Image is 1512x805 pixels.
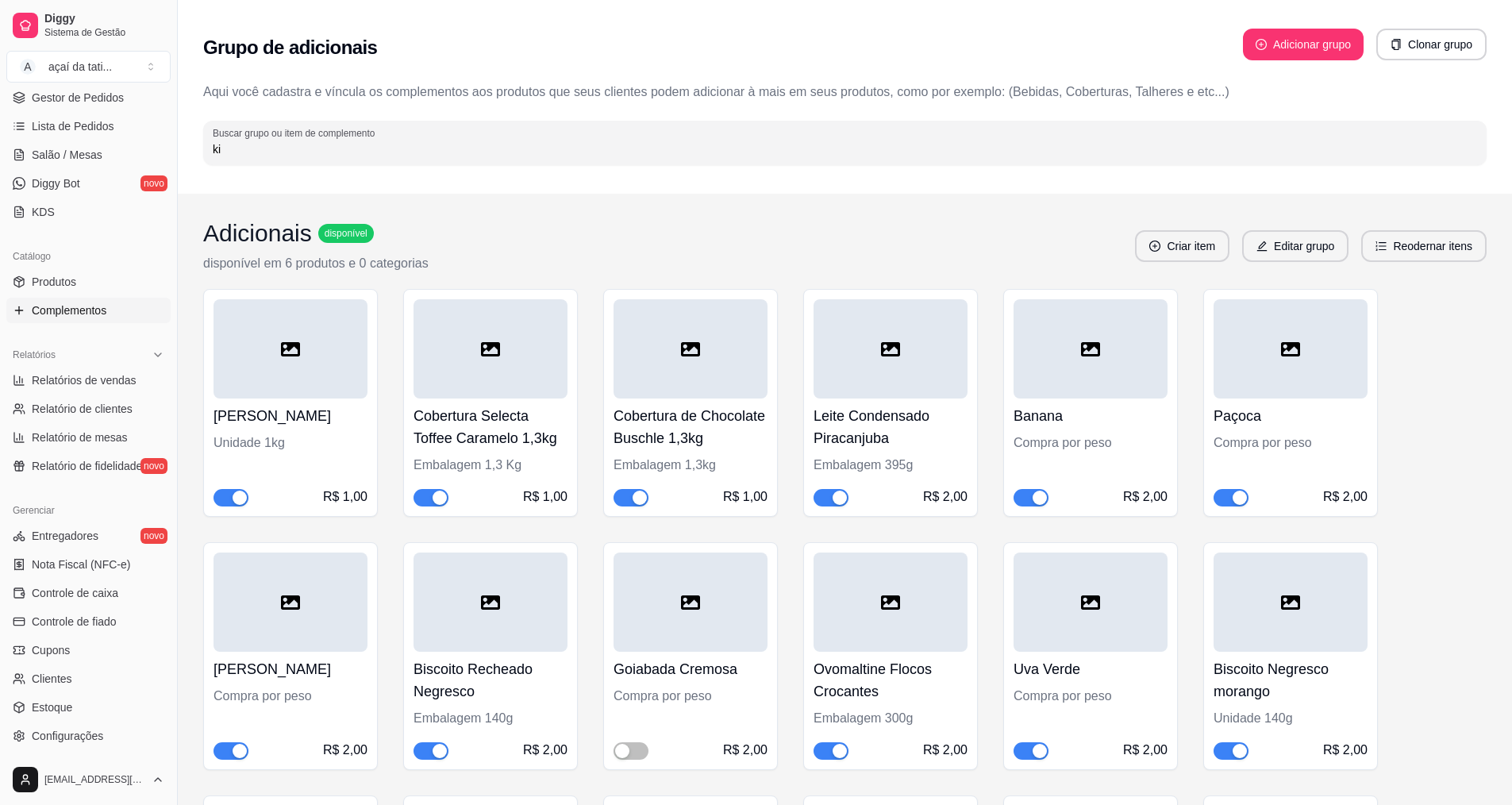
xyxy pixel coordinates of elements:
a: Relatórios de vendas [6,368,171,393]
button: Select a team [6,51,171,83]
div: Embalagem 300g [814,709,968,728]
span: disponível [321,227,371,240]
span: copy [1391,39,1402,50]
h4: [PERSON_NAME] [214,405,367,427]
span: Clientes [32,671,72,687]
h4: [PERSON_NAME] [214,658,367,680]
a: DiggySistema de Gestão [6,6,171,44]
div: R$ 2,00 [1323,487,1368,506]
span: Estoque [32,699,72,715]
a: Lista de Pedidos [6,114,171,139]
h4: Leite Condensado Piracanjuba [814,405,968,449]
div: R$ 2,00 [923,741,968,760]
span: Nota Fiscal (NFC-e) [32,557,130,572]
h4: Goiabada Cremosa [614,658,768,680]
a: Controle de fiado [6,609,171,634]
span: Salão / Mesas [32,147,102,163]
div: Compra por peso [1214,433,1368,453]
span: Cupons [32,642,70,658]
div: Embalagem 1,3 Kg [414,456,567,475]
h4: Cobertura Selecta Toffee Caramelo 1,3kg [414,405,567,449]
div: Embalagem 1,3kg [614,456,768,475]
div: Embalagem 395g [814,456,968,475]
button: ordered-listReodernar itens [1361,230,1487,262]
div: Embalagem 140g [414,709,567,728]
a: Relatório de mesas [6,425,171,450]
span: edit [1256,241,1268,252]
span: [EMAIL_ADDRESS][DOMAIN_NAME] [44,773,145,786]
button: copyClonar grupo [1376,29,1487,60]
div: R$ 2,00 [1123,741,1168,760]
span: Diggy [44,12,164,26]
span: Relatório de mesas [32,429,128,445]
h4: Ovomaltine Flocos Crocantes [814,658,968,703]
span: Diggy Bot [32,175,80,191]
button: [EMAIL_ADDRESS][DOMAIN_NAME] [6,761,171,799]
div: R$ 1,00 [523,487,567,506]
a: Relatório de clientes [6,396,171,422]
button: plus-circleAdicionar grupo [1243,29,1364,60]
a: Entregadoresnovo [6,523,171,549]
p: Aqui você cadastra e víncula os complementos aos produtos que seus clientes podem adicionar à mai... [203,83,1487,102]
a: Cupons [6,637,171,663]
a: Diggy Botnovo [6,171,171,196]
span: plus-circle [1256,39,1267,50]
div: açaí da tati ... [48,59,112,75]
div: R$ 2,00 [1323,741,1368,760]
div: Compra por peso [1014,433,1168,453]
button: plus-circleCriar item [1135,230,1229,262]
div: R$ 2,00 [523,741,567,760]
h4: Cobertura de Chocolate Buschle 1,3kg [614,405,768,449]
div: R$ 1,00 [323,487,367,506]
span: Gestor de Pedidos [32,90,124,106]
div: Catálogo [6,244,171,269]
div: R$ 2,00 [1123,487,1168,506]
a: Controle de caixa [6,580,171,606]
a: Produtos [6,269,171,295]
div: Compra por peso [1014,687,1168,706]
span: Relatórios de vendas [32,372,137,388]
a: Estoque [6,695,171,720]
a: Complementos [6,298,171,323]
span: Relatório de clientes [32,401,133,417]
a: KDS [6,199,171,225]
span: Relatórios [13,349,56,361]
span: KDS [32,204,55,220]
span: A [20,59,36,75]
div: R$ 2,00 [323,741,367,760]
a: Nota Fiscal (NFC-e) [6,552,171,577]
input: Buscar grupo ou item de complemento [213,141,1477,157]
h4: Banana [1014,405,1168,427]
a: Relatório de fidelidadenovo [6,453,171,479]
div: Unidade 140g [1214,709,1368,728]
span: Lista de Pedidos [32,118,114,134]
div: Compra por peso [614,687,768,706]
h2: Grupo de adicionais [203,35,377,60]
span: plus-circle [1149,241,1160,252]
span: Complementos [32,302,106,318]
p: disponível em 6 produtos e 0 categorias [203,254,429,273]
span: Controle de fiado [32,614,117,630]
div: Unidade 1kg [214,433,367,453]
h4: Biscoito Negresco morango [1214,658,1368,703]
a: Gestor de Pedidos [6,85,171,110]
div: Gerenciar [6,498,171,523]
h4: Biscoito Recheado Negresco [414,658,567,703]
h4: Paçoca [1214,405,1368,427]
div: Compra por peso [214,687,367,706]
span: Configurações [32,728,103,744]
button: editEditar grupo [1242,230,1348,262]
span: ordered-list [1375,241,1387,252]
span: Sistema de Gestão [44,26,164,39]
span: Relatório de fidelidade [32,458,142,474]
div: R$ 1,00 [723,487,768,506]
span: Entregadores [32,528,98,544]
span: Controle de caixa [32,585,118,601]
a: Configurações [6,723,171,749]
div: R$ 2,00 [923,487,968,506]
a: Salão / Mesas [6,142,171,168]
h4: Uva Verde [1014,658,1168,680]
a: Clientes [6,666,171,691]
div: R$ 2,00 [723,741,768,760]
span: Produtos [32,274,76,290]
